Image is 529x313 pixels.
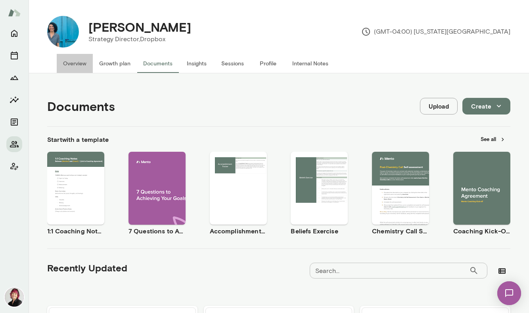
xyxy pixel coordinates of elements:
[47,261,127,274] h5: Recently Updated
[6,48,22,63] button: Sessions
[6,25,22,41] button: Home
[128,226,186,236] h6: 7 Questions to Achieving Your Goals
[8,5,21,20] img: Mento
[57,54,93,73] button: Overview
[291,226,348,236] h6: Beliefs Exercise
[462,98,510,115] button: Create
[47,135,109,144] h6: Start with a template
[250,54,286,73] button: Profile
[179,54,215,73] button: Insights
[6,136,22,152] button: Members
[88,34,191,44] p: Strategy Director, Dropbox
[47,16,79,48] img: Alexandra Brown
[88,19,191,34] h4: [PERSON_NAME]
[93,54,137,73] button: Growth plan
[6,114,22,130] button: Documents
[47,99,115,114] h4: Documents
[286,54,335,73] button: Internal Notes
[372,226,429,236] h6: Chemistry Call Self-Assessment [Coaches only]
[5,288,24,307] img: Leigh Allen-Arredondo
[476,133,510,145] button: See all
[420,98,458,115] button: Upload
[453,226,510,236] h6: Coaching Kick-Off | Coaching Agreement
[215,54,250,73] button: Sessions
[6,70,22,86] button: Growth Plan
[137,54,179,73] button: Documents
[47,226,104,236] h6: 1:1 Coaching Notes
[210,226,267,236] h6: Accomplishment Tracker
[6,158,22,174] button: Client app
[6,92,22,108] button: Insights
[361,27,510,36] p: (GMT-04:00) [US_STATE][GEOGRAPHIC_DATA]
